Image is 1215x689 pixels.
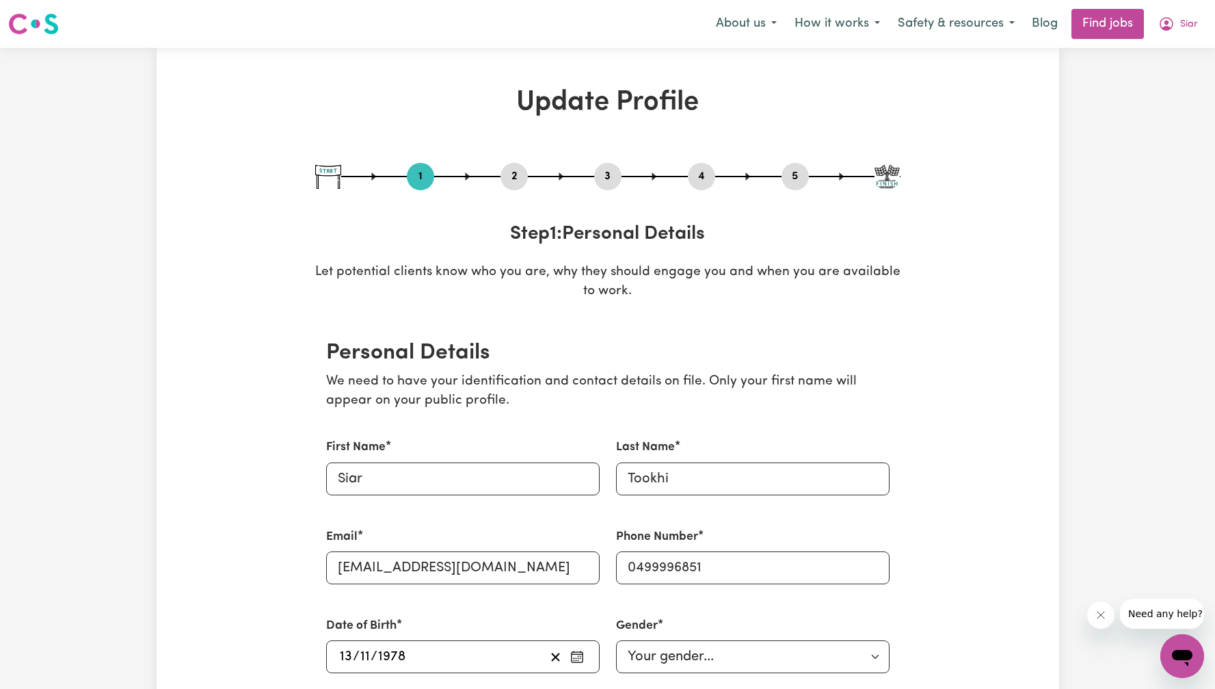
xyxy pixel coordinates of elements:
[688,168,715,185] button: Go to step 4
[616,617,658,635] label: Gender
[594,168,622,185] button: Go to step 3
[8,12,59,36] img: Careseekers logo
[1024,9,1066,39] a: Blog
[353,649,360,664] span: /
[1180,17,1198,32] span: Siar
[326,617,397,635] label: Date of Birth
[326,528,358,546] label: Email
[360,647,371,667] input: --
[8,8,59,40] a: Careseekers logo
[371,649,377,664] span: /
[326,439,386,456] label: First Name
[500,168,528,185] button: Go to step 2
[782,168,809,185] button: Go to step 5
[326,340,890,366] h2: Personal Details
[315,263,900,302] p: Let potential clients know who you are, why they should engage you and when you are available to ...
[407,168,434,185] button: Go to step 1
[889,10,1024,38] button: Safety & resources
[315,86,900,119] h1: Update Profile
[1071,9,1144,39] a: Find jobs
[707,10,786,38] button: About us
[616,439,675,456] label: Last Name
[616,528,698,546] label: Phone Number
[1160,634,1204,678] iframe: Button to launch messaging window
[326,372,890,412] p: We need to have your identification and contact details on file. Only your first name will appear...
[1149,10,1207,38] button: My Account
[1087,601,1114,629] iframe: Close message
[1120,599,1204,629] iframe: Message from company
[786,10,889,38] button: How it works
[377,647,406,667] input: ----
[339,647,353,667] input: --
[315,223,900,246] h3: Step 1 : Personal Details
